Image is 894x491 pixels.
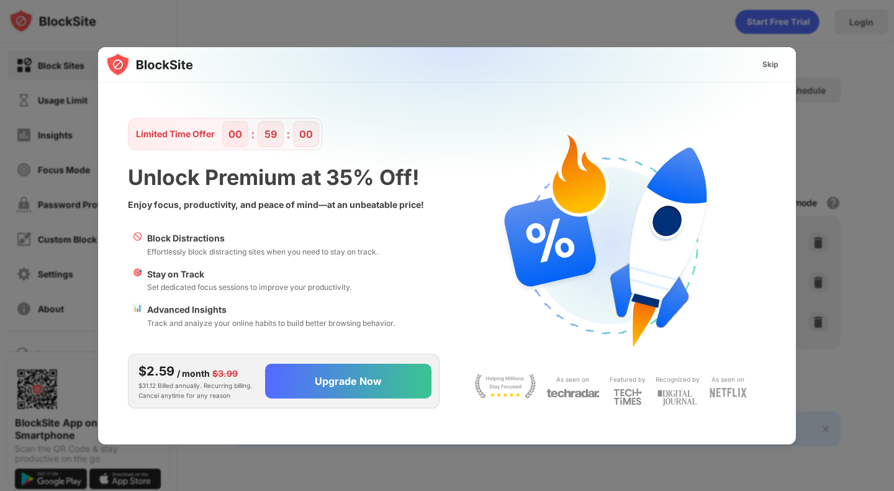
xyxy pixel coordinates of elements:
div: As seen on [556,374,589,385]
div: $3.99 [212,367,238,381]
div: Featured by [610,374,646,385]
div: Skip [762,58,779,71]
div: Advanced Insights [147,303,395,317]
img: light-techtimes.svg [613,388,642,405]
img: light-stay-focus.svg [474,374,536,399]
div: Upgrade Now [315,375,382,387]
img: light-techradar.svg [546,388,600,399]
img: gradient.svg [106,47,803,293]
div: 📊 [133,303,142,329]
div: Track and analyze your online habits to build better browsing behavior. [147,317,395,329]
img: light-digital-journal.svg [657,388,697,408]
div: Recognized by [656,374,700,385]
div: $2.59 [138,362,174,381]
div: / month [177,367,210,381]
div: $31.12 Billed annually. Recurring billing. Cancel anytime for any reason [138,362,255,400]
div: As seen on [711,374,744,385]
img: light-netflix.svg [710,388,747,398]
